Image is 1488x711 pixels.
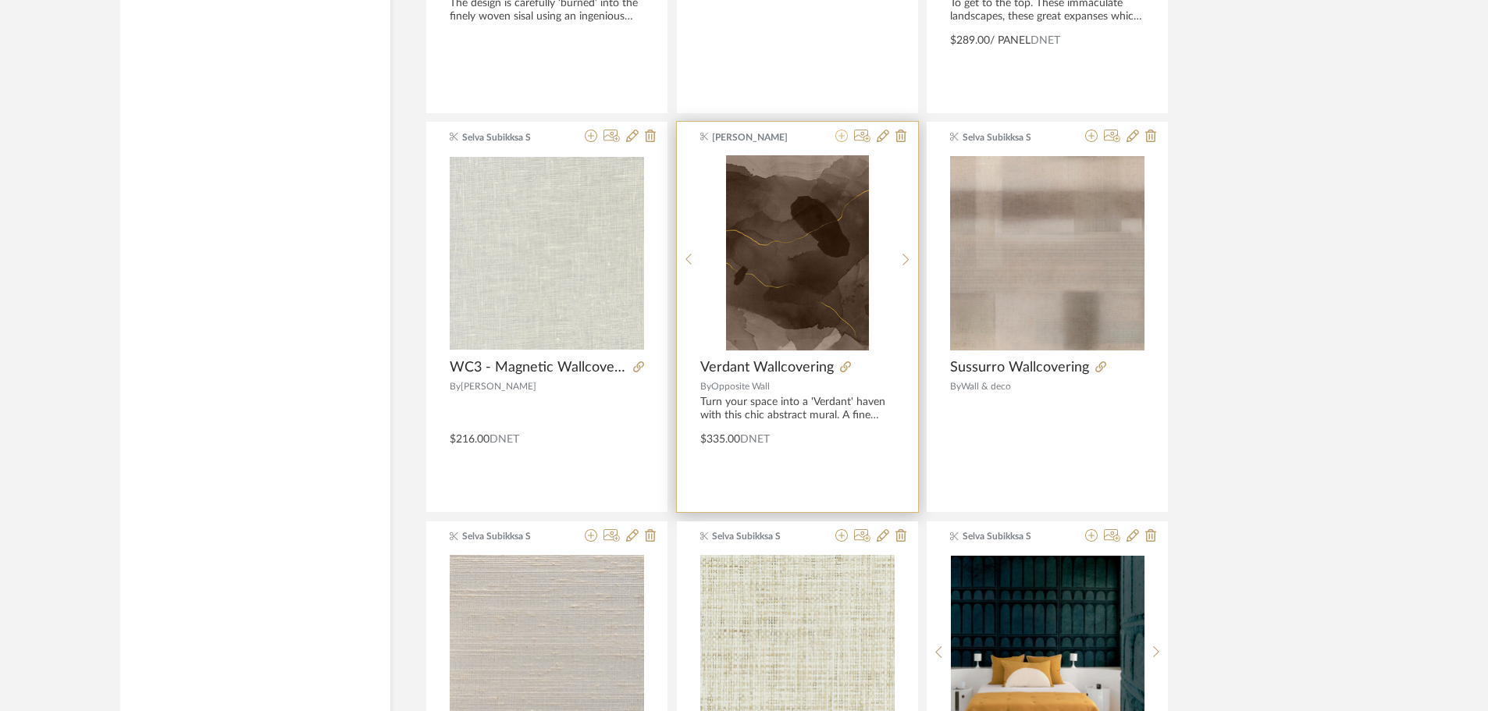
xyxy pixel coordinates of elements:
[700,155,894,350] div: 0
[712,130,810,144] span: [PERSON_NAME]
[711,382,770,391] span: Opposite Wall
[740,434,770,445] span: DNET
[950,359,1089,376] span: Sussurro Wallcovering
[489,434,519,445] span: DNET
[700,382,711,391] span: By
[961,382,1011,391] span: Wall & deco
[450,382,461,391] span: By
[963,130,1061,144] span: Selva Subikksa S
[450,434,489,445] span: $216.00
[950,382,961,391] span: By
[726,155,869,350] img: Verdant Wallcovering
[950,35,990,46] span: $289.00
[950,156,1144,350] img: Sussurro Wallcovering
[450,359,627,376] span: WC3 - Magnetic Wallcovering
[1031,35,1060,46] span: DNET
[963,529,1061,543] span: Selva Subikksa S
[700,396,895,422] div: Turn your space into a 'Verdant' haven with this chic abstract mural. A fine golden line adds a p...
[450,157,644,350] img: WC3 - Magnetic Wallcovering
[462,130,561,144] span: Selva Subikksa S
[462,529,561,543] span: Selva Subikksa S
[461,382,536,391] span: [PERSON_NAME]
[950,155,1144,350] div: 0
[700,359,834,376] span: Verdant Wallcovering
[990,35,1031,46] span: / Panel
[712,529,810,543] span: Selva Subikksa S
[700,434,740,445] span: $335.00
